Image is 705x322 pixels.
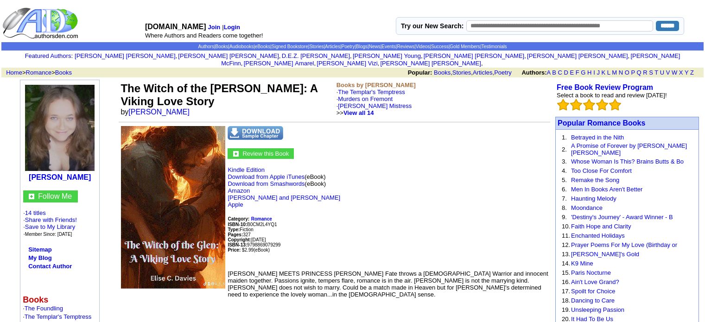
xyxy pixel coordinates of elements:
a: The Templar's Temptress [25,313,91,320]
a: Too Close For Comfort [571,167,632,174]
font: i [352,54,353,59]
a: [PERSON_NAME] and [PERSON_NAME] [228,194,340,201]
img: 227896.jpg [25,85,95,171]
b: Pages: [228,232,243,237]
font: i [177,54,178,59]
a: Romance [251,215,272,222]
a: Contact Author [28,263,72,270]
a: Romance [26,69,52,76]
img: gc.jpg [29,194,34,199]
a: Men In Books Aren't Better [571,186,642,193]
a: A [547,69,551,76]
a: Y [685,69,688,76]
font: · [23,313,91,320]
b: [PERSON_NAME] [29,173,91,181]
a: Articles [325,44,340,49]
font: [DATE] [251,237,266,242]
font: Fiction [228,227,253,232]
img: bigemptystars.png [596,99,608,111]
font: · [337,102,412,116]
a: Free Book Review Program [557,83,653,91]
font: Member Since: [DATE] [25,232,72,237]
font: · [23,305,63,312]
font: 5. [562,177,567,183]
b: Books [23,295,48,304]
b: Romance [251,216,272,221]
a: [PERSON_NAME] [PERSON_NAME] [75,52,175,59]
b: Login [224,24,240,31]
a: Prayer Poems For My Love (Birthday or [571,241,677,248]
font: , , , [408,69,702,76]
a: Books [216,44,229,49]
a: Paris Nocturne [571,269,611,276]
img: dnsample.png [228,126,283,140]
font: 15. [562,269,570,276]
a: eBooks [255,44,270,49]
a: [PERSON_NAME] [128,108,190,116]
a: The Foundling [25,305,63,312]
a: Faith Hope and Clarity [571,223,631,230]
font: 18. [562,297,570,304]
a: Review this Book [242,149,289,157]
a: View all 14 [343,109,374,116]
a: Share with Friends! [25,216,77,223]
b: Popular: [408,69,432,76]
a: E [570,69,574,76]
font: 9798869079299 [228,242,280,247]
b: Price: [228,247,241,253]
font: i [629,54,630,59]
a: F [576,69,579,76]
a: [PERSON_NAME] McFinn [221,52,680,67]
a: Success [431,44,449,49]
a: Enchanted Holidays [571,232,625,239]
a: D [564,69,568,76]
font: 16. [562,278,570,285]
font: 2. [562,146,567,153]
font: · [337,88,412,116]
a: [PERSON_NAME] [PERSON_NAME] [424,52,524,59]
font: · [23,209,77,237]
b: Authors: [521,69,546,76]
a: Testimonials [481,44,507,49]
a: W [672,69,677,76]
font: i [379,61,380,66]
a: Poetry [494,69,512,76]
a: J [597,69,600,76]
a: M [612,69,617,76]
a: Gold Members [450,44,480,49]
a: Sitemap [28,246,52,253]
a: Videos [416,44,430,49]
a: [PERSON_NAME] Vizi [317,60,377,67]
a: C [558,69,562,76]
font: , , , , , , , , , , [75,52,680,67]
a: Murders on Fremont [338,95,393,102]
b: ISBN-13: [228,242,247,247]
font: [DOMAIN_NAME] [145,23,206,31]
a: Join [208,24,221,31]
a: Reviews [397,44,414,49]
img: bigemptystars.png [583,99,595,111]
a: K9 Mine [571,260,593,267]
a: K [602,69,606,76]
a: [PERSON_NAME] Amarel [244,60,314,67]
span: | | | | | | | | | | | | | | | [198,44,507,49]
font: 19. [562,306,570,313]
a: Amazon [228,187,250,194]
img: See larger image [121,126,225,292]
a: S [649,69,653,76]
font: 17. [562,288,570,295]
a: Articles [473,69,493,76]
font: 14. [562,260,570,267]
a: Stories [452,69,471,76]
a: A Promise of Forever by [PERSON_NAME] [PERSON_NAME] [571,142,687,156]
a: Download from Smashwords [228,180,305,187]
font: Copyright: [228,237,251,242]
font: 13. [562,251,570,258]
font: (eBook) [254,247,270,253]
font: Where Authors and Readers come together! [145,32,263,39]
a: Kindle Edition [228,166,265,173]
